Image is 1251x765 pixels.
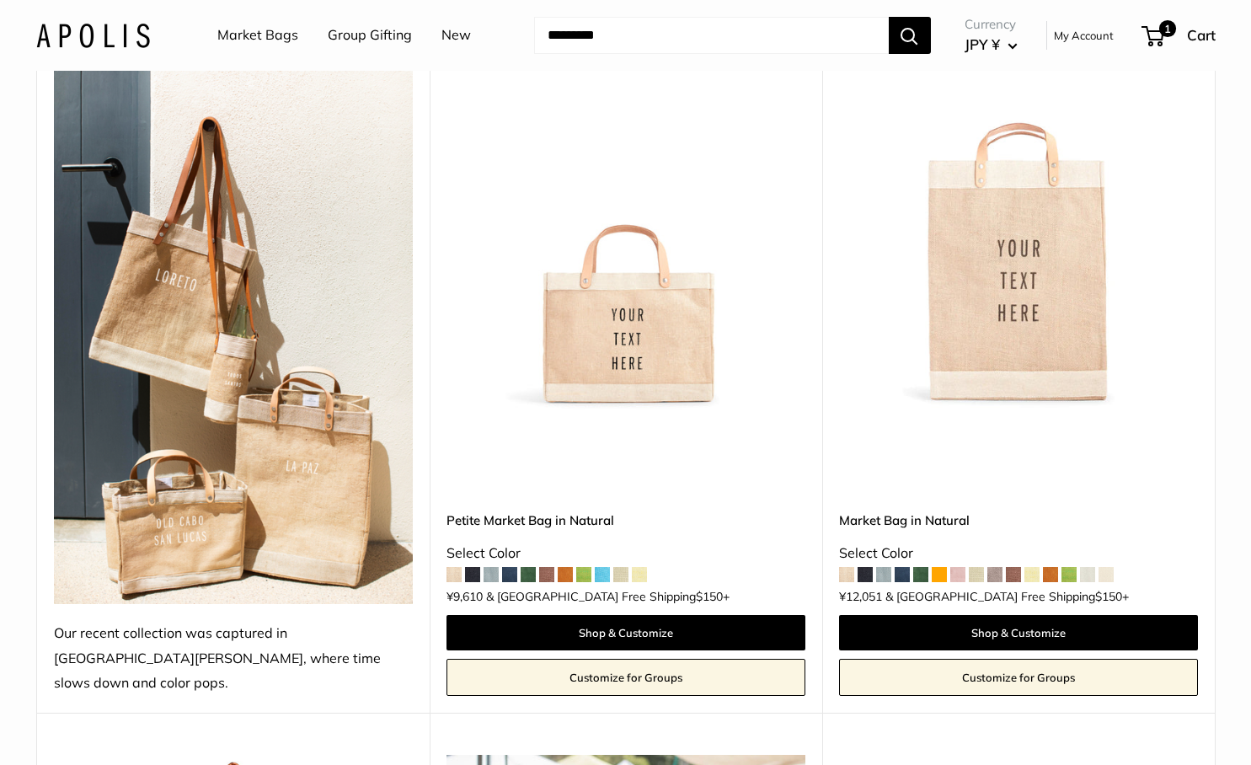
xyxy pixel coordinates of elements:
[965,13,1018,36] span: Currency
[486,591,730,602] span: & [GEOGRAPHIC_DATA] Free Shipping +
[54,51,413,604] img: Our recent collection was captured in Todos Santos, where time slows down and color pops.
[446,51,805,410] a: Petite Market Bag in Naturaldescription_Effortless style that elevates every moment
[1158,20,1175,37] span: 1
[885,591,1129,602] span: & [GEOGRAPHIC_DATA] Free Shipping +
[534,17,889,54] input: Search...
[839,51,1198,410] a: Market Bag in NaturalMarket Bag in Natural
[441,23,471,48] a: New
[965,35,1000,53] span: JPY ¥
[839,511,1198,530] a: Market Bag in Natural
[839,591,882,602] span: ¥12,051
[446,511,805,530] a: Petite Market Bag in Natural
[217,23,298,48] a: Market Bags
[839,615,1198,650] a: Shop & Customize
[446,659,805,696] a: Customize for Groups
[328,23,412,48] a: Group Gifting
[1054,25,1114,45] a: My Account
[36,23,150,47] img: Apolis
[696,589,723,604] span: $150
[965,31,1018,58] button: JPY ¥
[54,621,413,697] div: Our recent collection was captured in [GEOGRAPHIC_DATA][PERSON_NAME], where time slows down and c...
[889,17,931,54] button: Search
[839,51,1198,410] img: Market Bag in Natural
[446,541,805,566] div: Select Color
[839,659,1198,696] a: Customize for Groups
[446,51,805,410] img: Petite Market Bag in Natural
[446,591,483,602] span: ¥9,610
[839,541,1198,566] div: Select Color
[1187,26,1216,44] span: Cart
[446,615,805,650] a: Shop & Customize
[1095,589,1122,604] span: $150
[1143,22,1216,49] a: 1 Cart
